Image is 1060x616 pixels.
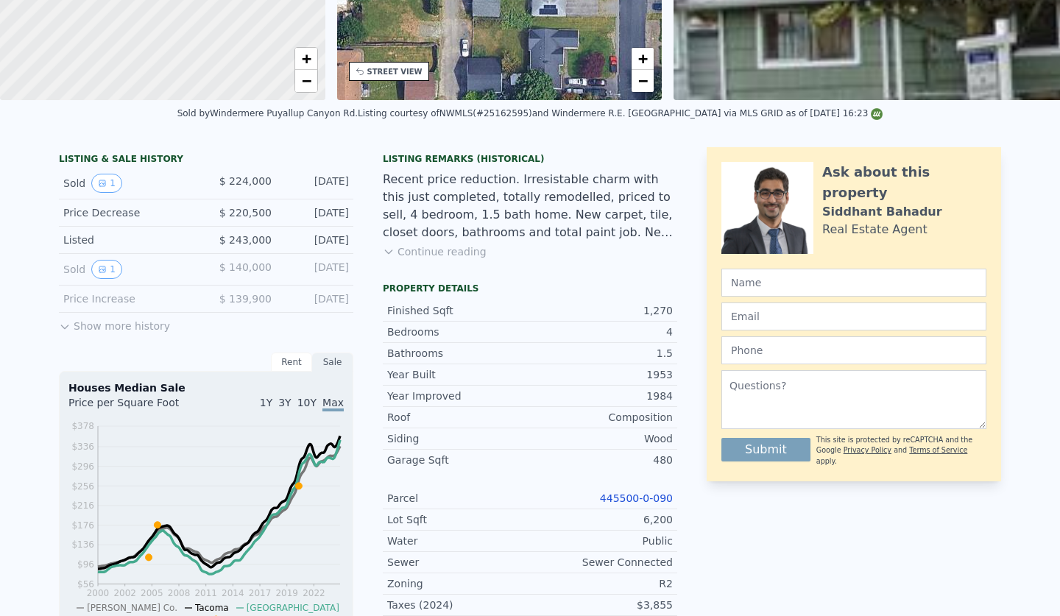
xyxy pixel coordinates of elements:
div: Public [530,534,673,548]
span: + [638,49,648,68]
tspan: 2008 [168,588,191,598]
div: Bedrooms [387,325,530,339]
a: Zoom in [295,48,317,70]
span: $ 224,000 [219,175,272,187]
div: Water [387,534,530,548]
div: R2 [530,576,673,591]
div: 1,270 [530,303,673,318]
tspan: 2014 [222,588,244,598]
span: [PERSON_NAME] Co. [87,603,177,613]
div: Roof [387,410,530,425]
div: Sold by Windermere Puyallup Canyon Rd . [177,108,358,118]
span: 1Y [260,397,272,408]
span: − [301,71,311,90]
tspan: 2011 [194,588,217,598]
div: Listed [63,233,194,247]
tspan: $56 [77,579,94,590]
div: Taxes (2024) [387,598,530,612]
a: Privacy Policy [844,446,891,454]
span: 10Y [297,397,317,408]
tspan: $296 [71,461,94,472]
div: Price Increase [63,291,194,306]
span: Tacoma [195,603,229,613]
div: Bathrooms [387,346,530,361]
span: − [638,71,648,90]
div: Real Estate Agent [822,221,928,238]
div: [DATE] [283,205,349,220]
div: This site is protected by reCAPTCHA and the Google and apply. [816,435,986,467]
span: $ 140,000 [219,261,272,273]
div: Listing courtesy of NWMLS (#25162595) and Windermere R.E. [GEOGRAPHIC_DATA] via MLS GRID as of [D... [358,108,883,118]
tspan: 2022 [303,588,325,598]
button: Continue reading [383,244,487,259]
div: 1984 [530,389,673,403]
div: [DATE] [283,260,349,279]
div: Sewer Connected [530,555,673,570]
div: Property details [383,283,677,294]
div: Price per Square Foot [68,395,206,419]
div: Listing Remarks (Historical) [383,153,677,165]
a: Zoom out [632,70,654,92]
button: Show more history [59,313,170,333]
img: NWMLS Logo [871,108,883,120]
div: Recent price reduction. Irresistable charm with this just completed, totally remodelled, priced t... [383,171,677,241]
input: Name [721,269,986,297]
tspan: $378 [71,421,94,431]
span: [GEOGRAPHIC_DATA] [247,603,339,613]
div: LISTING & SALE HISTORY [59,153,353,168]
a: Zoom out [295,70,317,92]
tspan: 2019 [275,588,298,598]
tspan: $216 [71,500,94,511]
div: [DATE] [283,233,349,247]
div: Composition [530,410,673,425]
div: $3,855 [530,598,673,612]
tspan: 2002 [113,588,136,598]
span: 3Y [278,397,291,408]
span: $ 243,000 [219,234,272,246]
div: Sold [63,260,194,279]
div: Finished Sqft [387,303,530,318]
div: Siddhant Bahadur [822,203,942,221]
span: Max [322,397,344,411]
div: [DATE] [283,174,349,193]
div: Siding [387,431,530,446]
tspan: $336 [71,442,94,452]
span: $ 139,900 [219,293,272,305]
div: Ask about this property [822,162,986,203]
tspan: 2000 [87,588,110,598]
div: Year Built [387,367,530,382]
button: View historical data [91,174,122,193]
div: Garage Sqft [387,453,530,467]
div: 1953 [530,367,673,382]
div: Houses Median Sale [68,380,344,395]
button: Submit [721,438,810,461]
tspan: $176 [71,520,94,531]
tspan: 2005 [141,588,163,598]
a: Terms of Service [909,446,967,454]
tspan: 2017 [249,588,272,598]
div: 6,200 [530,512,673,527]
div: Year Improved [387,389,530,403]
div: STREET VIEW [367,66,423,77]
tspan: $96 [77,559,94,570]
div: 4 [530,325,673,339]
a: 445500-0-090 [600,492,673,504]
tspan: $256 [71,481,94,492]
input: Email [721,302,986,330]
div: Sale [312,353,353,372]
span: $ 220,500 [219,207,272,219]
div: Lot Sqft [387,512,530,527]
a: Zoom in [632,48,654,70]
button: View historical data [91,260,122,279]
div: Zoning [387,576,530,591]
div: Wood [530,431,673,446]
tspan: $136 [71,539,94,550]
div: 1.5 [530,346,673,361]
span: + [301,49,311,68]
div: Sold [63,174,194,193]
div: 480 [530,453,673,467]
input: Phone [721,336,986,364]
div: Price Decrease [63,205,194,220]
div: [DATE] [283,291,349,306]
div: Rent [271,353,312,372]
